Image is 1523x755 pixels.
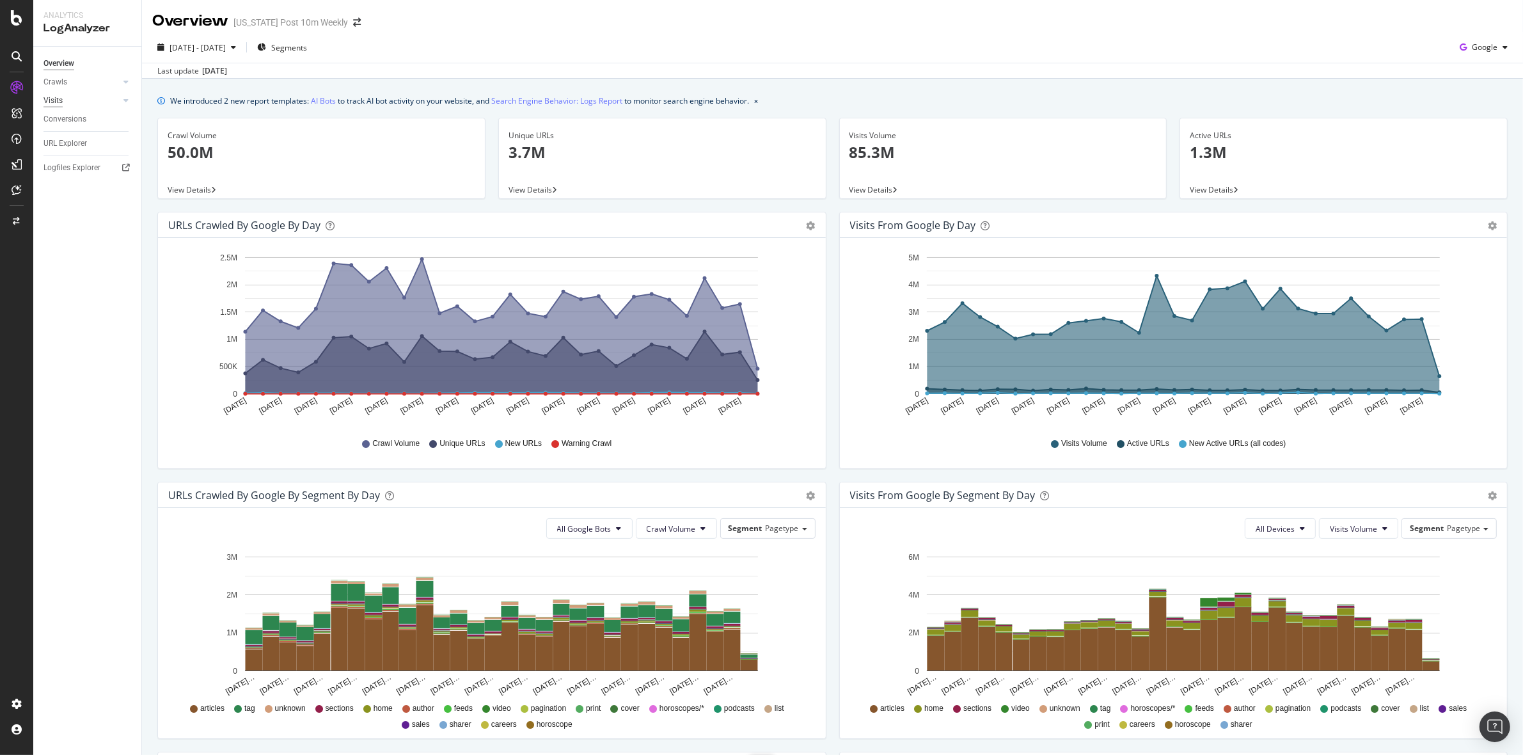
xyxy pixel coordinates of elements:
div: gear [807,491,816,500]
text: 2M [908,629,919,638]
span: pagination [531,703,566,714]
span: video [493,703,511,714]
span: list [775,703,784,714]
span: New Active URLs (all codes) [1189,438,1286,449]
text: 3M [908,308,919,317]
button: All Google Bots [546,518,633,539]
span: articles [200,703,225,714]
span: unknown [275,703,306,714]
div: Unique URLs [509,130,816,141]
text: [DATE] [576,396,601,416]
div: gear [1488,221,1497,230]
span: [DATE] - [DATE] [170,42,226,53]
button: Google [1455,37,1513,58]
span: New URLs [505,438,542,449]
span: sections [326,703,354,714]
text: [DATE] [904,396,929,416]
text: [DATE] [1363,396,1389,416]
div: Crawl Volume [168,130,475,141]
span: feeds [454,703,473,714]
text: [DATE] [717,396,743,416]
span: View Details [849,184,893,195]
div: Logfiles Explorer [43,161,100,175]
span: pagination [1275,703,1311,714]
div: [US_STATE] Post 10m Weekly [233,16,348,29]
span: tag [1100,703,1111,714]
text: [DATE] [541,396,566,416]
text: 1.5M [220,308,237,317]
text: [DATE] [363,396,389,416]
text: [DATE] [682,396,707,416]
text: 4M [908,591,919,600]
span: video [1011,703,1030,714]
text: [DATE] [399,396,425,416]
text: [DATE] [1116,396,1141,416]
text: [DATE] [258,396,283,416]
text: [DATE] [1045,396,1071,416]
text: [DATE] [646,396,672,416]
div: URLs Crawled by Google by day [168,219,320,232]
span: Visits Volume [1061,438,1107,449]
div: Overview [43,57,74,70]
span: All Google Bots [557,523,612,534]
span: horoscopes/* [659,703,704,714]
svg: A chart. [850,549,1491,697]
svg: A chart. [168,248,809,426]
span: author [1234,703,1256,714]
span: horoscopes/* [1131,703,1176,714]
span: horoscope [1175,719,1211,730]
p: 85.3M [849,141,1157,163]
svg: A chart. [850,248,1491,426]
span: sharer [1231,719,1252,730]
text: [DATE] [1257,396,1282,416]
text: 3M [226,553,237,562]
text: [DATE] [1293,396,1318,416]
div: Visits Volume [849,130,1157,141]
div: Active URLs [1190,130,1497,141]
span: cover [621,703,640,714]
div: Visits [43,94,63,107]
button: Segments [252,37,312,58]
div: info banner [157,94,1508,107]
span: sales [412,719,430,730]
span: Crawl Volume [647,523,696,534]
span: View Details [509,184,552,195]
span: articles [880,703,904,714]
text: 0 [233,390,237,399]
span: list [1420,703,1430,714]
text: 1M [226,335,237,344]
text: 1M [226,629,237,638]
span: Pagetype [766,523,799,534]
span: Pagetype [1447,523,1480,534]
span: Visits Volume [1330,523,1377,534]
span: sharer [450,719,471,730]
a: Search Engine Behavior: Logs Report [491,94,622,107]
div: Conversions [43,113,86,126]
text: 0 [233,667,237,676]
span: feeds [1196,703,1214,714]
div: Visits from Google by day [850,219,976,232]
div: Overview [152,10,228,32]
span: home [374,703,393,714]
text: 2M [226,281,237,290]
text: 2.5M [220,253,237,262]
span: tag [244,703,255,714]
text: 0 [915,667,919,676]
div: Last update [157,65,227,77]
div: We introduced 2 new report templates: to track AI bot activity on your website, and to monitor se... [170,94,749,107]
button: Visits Volume [1319,518,1398,539]
div: A chart. [168,549,809,697]
text: 5M [908,253,919,262]
span: All Devices [1256,523,1295,534]
span: horoscope [537,719,572,730]
text: 2M [908,335,919,344]
span: careers [491,719,517,730]
text: [DATE] [1187,396,1212,416]
p: 50.0M [168,141,475,163]
span: sections [963,703,991,714]
div: Open Intercom Messenger [1480,711,1510,742]
text: [DATE] [974,396,1000,416]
